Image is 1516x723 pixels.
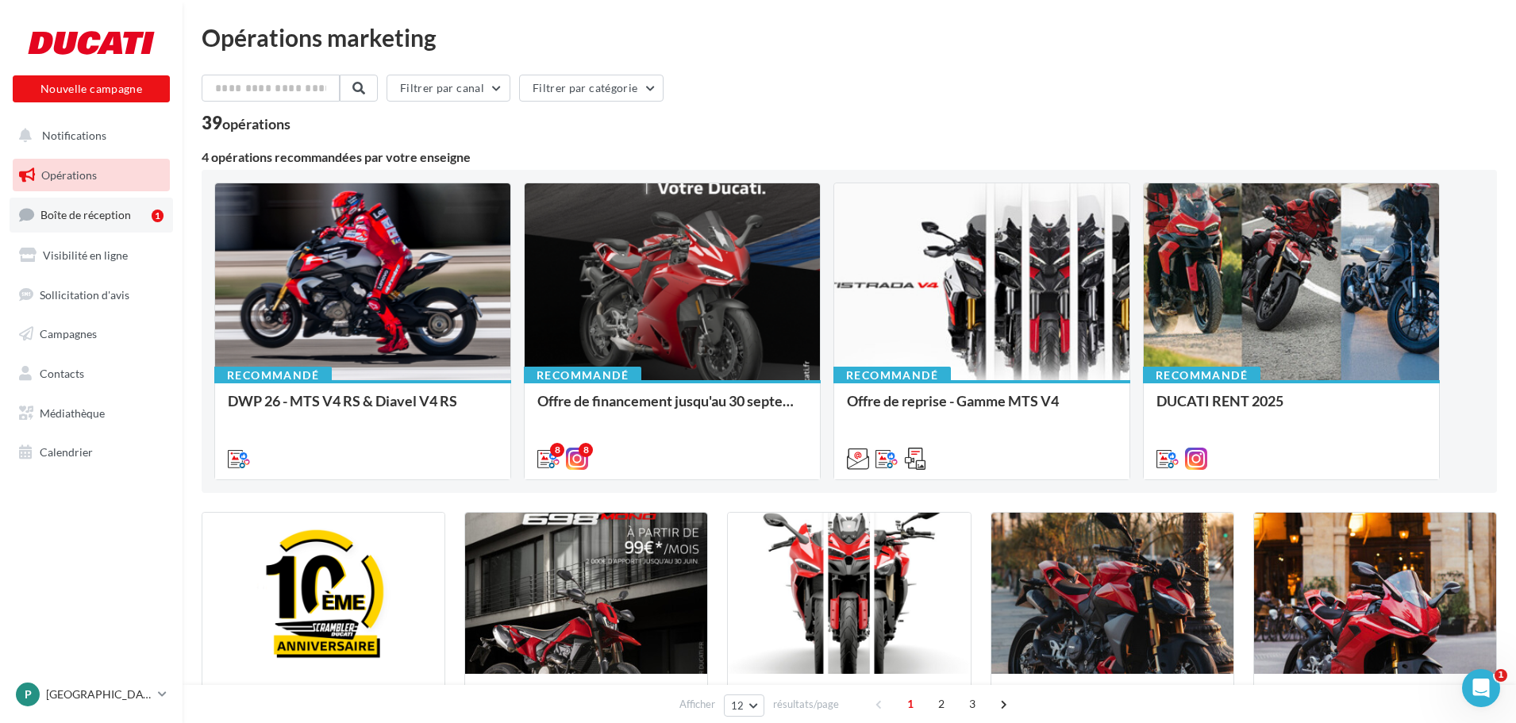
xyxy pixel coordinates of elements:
div: 8 [550,443,564,457]
div: Recommandé [524,367,641,384]
span: Opérations [41,168,97,182]
div: 8 [579,443,593,457]
a: Boîte de réception1 [10,198,173,232]
div: DWP 26 - MTS V4 RS & Diavel V4 RS [228,393,498,425]
div: 39 [202,114,291,132]
a: Contacts [10,357,173,390]
div: Opérations marketing [202,25,1497,49]
span: Sollicitation d'avis [40,287,129,301]
a: Opérations [10,159,173,192]
a: Médiathèque [10,397,173,430]
span: Visibilité en ligne [43,248,128,262]
div: Recommandé [214,367,332,384]
a: Campagnes [10,317,173,351]
span: P [25,686,32,702]
span: Médiathèque [40,406,105,420]
div: 4 opérations recommandées par votre enseigne [202,151,1497,163]
span: Campagnes [40,327,97,340]
div: 1 [152,210,164,222]
div: opérations [222,117,291,131]
span: 3 [960,691,985,717]
span: Notifications [42,129,106,142]
div: Recommandé [833,367,951,384]
button: Filtrer par canal [387,75,510,102]
span: Contacts [40,367,84,380]
div: DUCATI RENT 2025 [1156,393,1426,425]
a: P [GEOGRAPHIC_DATA] [13,679,170,710]
button: Notifications [10,119,167,152]
a: Visibilité en ligne [10,239,173,272]
span: 1 [1495,669,1507,682]
span: Calendrier [40,445,93,459]
span: résultats/page [773,697,839,712]
iframe: Intercom live chat [1462,669,1500,707]
div: Offre de reprise - Gamme MTS V4 [847,393,1117,425]
button: Nouvelle campagne [13,75,170,102]
span: Afficher [679,697,715,712]
p: [GEOGRAPHIC_DATA] [46,686,152,702]
span: 12 [731,699,745,712]
button: Filtrer par catégorie [519,75,664,102]
div: Offre de financement jusqu'au 30 septembre [537,393,807,425]
div: Recommandé [1143,367,1260,384]
span: Boîte de réception [40,208,131,221]
a: Calendrier [10,436,173,469]
span: 2 [929,691,954,717]
a: Sollicitation d'avis [10,279,173,312]
button: 12 [724,694,764,717]
span: 1 [898,691,923,717]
